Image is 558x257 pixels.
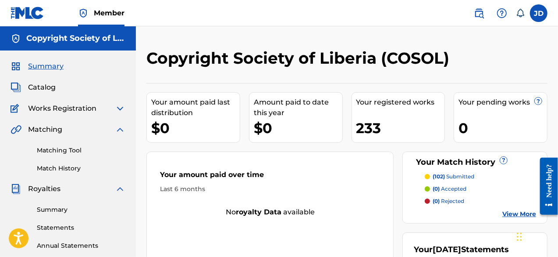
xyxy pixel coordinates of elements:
[160,170,380,185] div: Your amount paid over time
[151,118,240,138] div: $0
[28,103,96,114] span: Works Registration
[433,197,464,205] p: rejected
[26,33,125,43] h5: Copyright Society of Liberia (COSOL)
[433,198,440,204] span: (0)
[414,156,536,168] div: Your Match History
[146,48,454,68] h2: Copyright Society of Liberia (COSOL)
[11,124,21,135] img: Matching
[37,164,125,173] a: Match History
[458,97,547,108] div: Your pending works
[115,103,125,114] img: expand
[414,244,509,256] div: Your Statements
[500,157,507,164] span: ?
[514,215,558,257] iframe: Chat Widget
[433,185,466,193] p: accepted
[474,8,484,18] img: search
[37,223,125,232] a: Statements
[530,4,547,22] div: User Menu
[28,61,64,72] span: Summary
[493,4,511,22] div: Help
[254,118,342,138] div: $0
[433,185,440,192] span: (0)
[147,207,393,217] div: No available
[470,4,488,22] a: Public Search
[356,118,445,138] div: 233
[28,124,62,135] span: Matching
[458,118,547,138] div: 0
[37,241,125,250] a: Annual Statements
[151,97,240,118] div: Your amount paid last distribution
[37,146,125,155] a: Matching Tool
[160,185,380,194] div: Last 6 months
[433,245,461,254] span: [DATE]
[236,208,281,216] strong: royalty data
[11,82,56,93] a: CatalogCatalog
[254,97,342,118] div: Amount paid to date this year
[497,8,507,18] img: help
[78,8,89,18] img: Top Rightsholder
[502,210,536,219] a: View More
[517,224,522,250] div: Drag
[28,184,60,194] span: Royalties
[115,124,125,135] img: expand
[37,205,125,214] a: Summary
[28,82,56,93] span: Catalog
[11,184,21,194] img: Royalties
[533,155,558,218] iframe: Resource Center
[11,61,21,72] img: Summary
[94,8,124,18] span: Member
[356,97,445,108] div: Your registered works
[425,197,536,205] a: (0) rejected
[11,82,21,93] img: Catalog
[11,103,22,114] img: Works Registration
[516,9,525,18] div: Notifications
[425,173,536,181] a: (102) submitted
[425,185,536,193] a: (0) accepted
[535,98,542,105] span: ?
[433,173,445,180] span: (102)
[433,173,474,181] p: submitted
[11,7,44,19] img: MLC Logo
[115,184,125,194] img: expand
[11,33,21,44] img: Accounts
[11,61,64,72] a: SummarySummary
